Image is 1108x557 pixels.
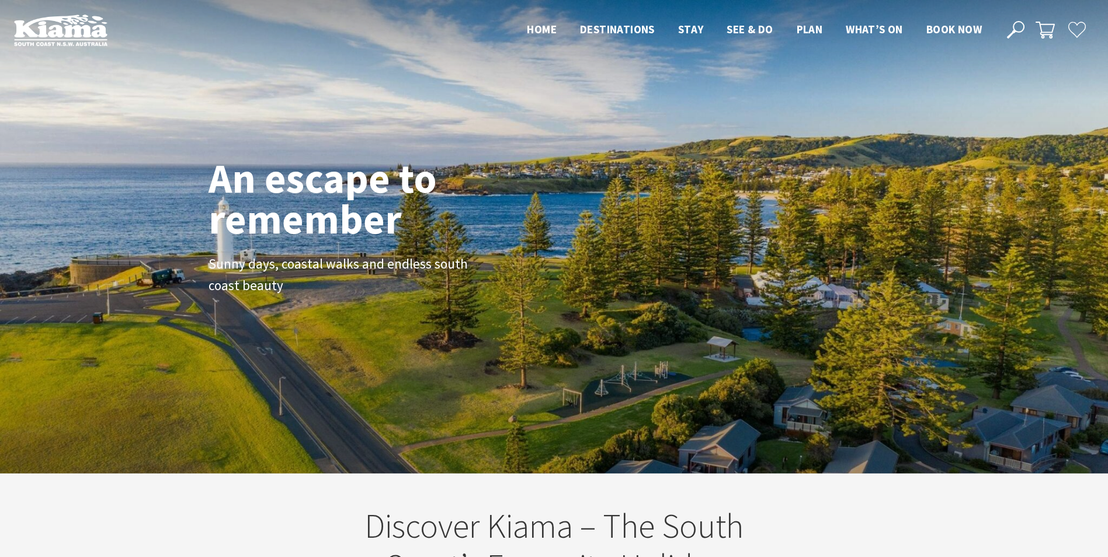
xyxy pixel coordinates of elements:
img: Kiama Logo [14,14,107,46]
span: Home [527,22,557,36]
h1: An escape to remember [209,158,530,240]
span: Book now [926,22,982,36]
p: Sunny days, coastal walks and endless south coast beauty [209,254,471,297]
span: Stay [678,22,704,36]
span: What’s On [846,22,903,36]
span: See & Do [727,22,773,36]
nav: Main Menu [515,20,994,40]
span: Plan [797,22,823,36]
span: Destinations [580,22,655,36]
